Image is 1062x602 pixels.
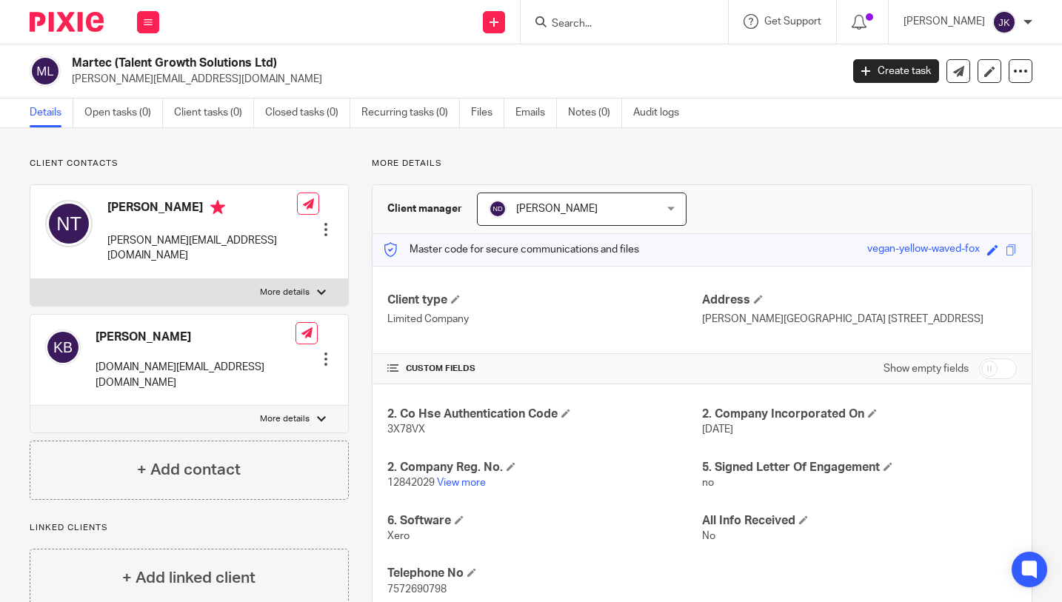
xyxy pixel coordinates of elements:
span: 3X78VX [387,424,425,435]
img: svg%3E [45,330,81,365]
label: Show empty fields [884,361,969,376]
p: More details [260,413,310,425]
h4: + Add contact [137,458,241,481]
span: 12842029 [387,478,435,488]
span: Get Support [764,16,821,27]
span: Xero [387,531,410,541]
a: Create task [853,59,939,83]
p: More details [260,287,310,298]
h4: 5. Signed Letter Of Engagement [702,460,1017,475]
a: Open tasks (0) [84,98,163,127]
img: svg%3E [45,200,93,247]
p: [PERSON_NAME] [904,14,985,29]
p: Client contacts [30,158,349,170]
p: Master code for secure communications and files [384,242,639,257]
i: Primary [210,200,225,215]
h4: Client type [387,292,702,308]
a: Files [471,98,504,127]
p: More details [372,158,1032,170]
a: Details [30,98,73,127]
a: Audit logs [633,98,690,127]
div: vegan-yellow-waved-fox [867,241,980,258]
h4: + Add linked client [122,566,256,589]
p: [DOMAIN_NAME][EMAIL_ADDRESS][DOMAIN_NAME] [96,360,295,390]
span: 7572690798 [387,584,447,595]
h2: Martec (Talent Growth Solutions Ltd) [72,56,679,71]
span: [DATE] [702,424,733,435]
a: Client tasks (0) [174,98,254,127]
h4: All Info Received [702,513,1017,529]
h3: Client manager [387,201,462,216]
a: Recurring tasks (0) [361,98,460,127]
span: [PERSON_NAME] [516,204,598,214]
span: No [702,531,715,541]
a: Emails [515,98,557,127]
h4: Telephone No [387,566,702,581]
h4: 6. Software [387,513,702,529]
h4: Address [702,292,1017,308]
h4: 2. Company Incorporated On [702,407,1017,422]
h4: [PERSON_NAME] [96,330,295,345]
p: Limited Company [387,312,702,327]
h4: 2. Company Reg. No. [387,460,702,475]
input: Search [550,18,684,31]
h4: 2. Co Hse Authentication Code [387,407,702,422]
a: View more [437,478,486,488]
a: Notes (0) [568,98,622,127]
p: [PERSON_NAME][GEOGRAPHIC_DATA] [STREET_ADDRESS] [702,312,1017,327]
img: svg%3E [30,56,61,87]
img: svg%3E [992,10,1016,34]
img: svg%3E [489,200,507,218]
p: [PERSON_NAME][EMAIL_ADDRESS][DOMAIN_NAME] [72,72,831,87]
p: [PERSON_NAME][EMAIL_ADDRESS][DOMAIN_NAME] [107,233,297,264]
span: no [702,478,714,488]
h4: [PERSON_NAME] [107,200,297,218]
h4: CUSTOM FIELDS [387,363,702,375]
p: Linked clients [30,522,349,534]
img: Pixie [30,12,104,32]
a: Closed tasks (0) [265,98,350,127]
